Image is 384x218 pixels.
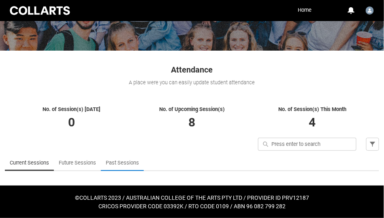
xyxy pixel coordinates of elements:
a: Current Sessions [10,155,49,171]
a: Home [296,4,314,16]
li: Future Sessions [54,155,101,171]
span: Attendance [171,65,213,75]
span: 0 [68,115,75,129]
a: Future Sessions [59,155,96,171]
li: Past Sessions [101,155,144,171]
button: User Profile Gena.Riess [364,3,376,16]
img: Gena.Riess [366,6,374,15]
span: No. of Session(s) [DATE] [43,106,100,112]
span: No. of Session(s) This Month [278,106,346,112]
div: A place were you can easily update student attendance [5,79,379,87]
li: Current Sessions [5,155,54,171]
a: Past Sessions [106,155,139,171]
span: 8 [188,115,195,129]
input: Press enter to search [258,138,356,151]
span: 4 [309,115,316,129]
span: No. of Upcoming Session(s) [159,106,225,112]
button: Filter [366,138,379,151]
